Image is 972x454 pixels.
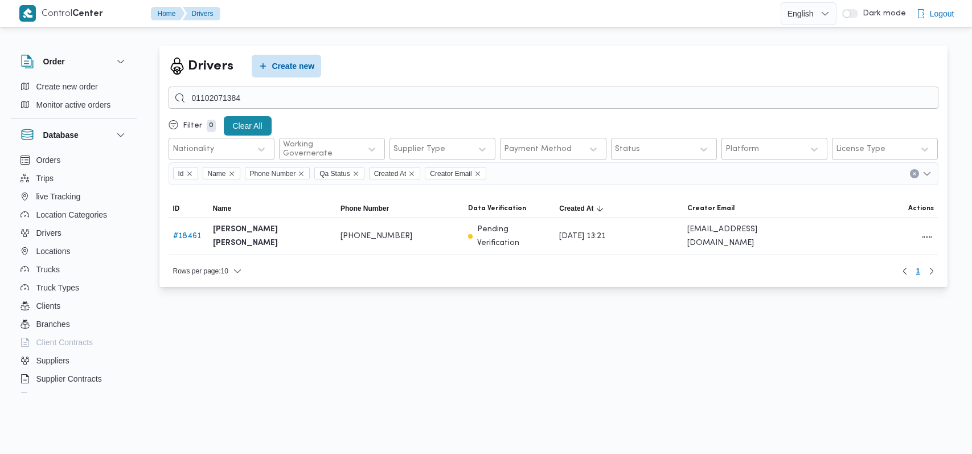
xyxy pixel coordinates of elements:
[559,230,605,243] span: [DATE] 13:21
[16,297,132,315] button: Clients
[555,199,682,218] button: Created AtSorted in descending order
[16,151,132,169] button: Orders
[922,169,932,178] button: Open list of options
[16,351,132,370] button: Suppliers
[16,279,132,297] button: Truck Types
[36,244,71,258] span: Locations
[173,232,201,240] a: #18461
[228,170,235,177] button: Remove Name from selection in this group
[283,140,356,158] div: Working Governerate
[36,263,60,276] span: Trucks
[36,153,61,167] span: Orders
[183,121,202,130] p: Filter
[36,390,65,404] span: Devices
[178,167,184,180] span: Id
[912,2,959,25] button: Logout
[725,145,759,154] div: Platform
[186,170,193,177] button: Remove Id from selection in this group
[203,167,240,179] span: Name
[336,199,464,218] button: Phone Number
[208,199,336,218] button: Name
[504,145,572,154] div: Payment Method
[36,317,70,331] span: Branches
[173,204,180,213] span: ID
[208,167,226,180] span: Name
[188,56,233,76] h2: Drivers
[207,120,216,132] p: 0
[341,230,412,243] span: [PHONE_NUMBER]
[16,206,132,224] button: Location Categories
[11,151,137,398] div: Database
[352,170,359,177] button: Remove Qa Status from selection in this group
[16,96,132,114] button: Monitor active orders
[213,223,331,250] b: [PERSON_NAME] [PERSON_NAME]
[245,167,310,179] span: Phone Number
[858,9,906,18] span: Dark mode
[468,204,526,213] span: Data Verification
[169,264,247,278] button: Rows per page:10
[16,333,132,351] button: Client Contracts
[16,315,132,333] button: Branches
[11,408,48,443] iframe: chat widget
[596,204,605,213] svg: Sorted in descending order
[36,80,98,93] span: Create new order
[272,59,315,73] span: Create new
[43,128,79,142] h3: Database
[898,264,912,278] button: Previous page
[374,167,407,180] span: Created At
[16,370,132,388] button: Supplier Contracts
[36,98,111,112] span: Monitor active orders
[20,55,128,68] button: Order
[836,145,885,154] div: License Type
[173,167,198,179] span: Id
[298,170,305,177] button: Remove Phone Number from selection in this group
[314,167,364,179] span: Qa Status
[213,204,232,213] span: Name
[16,260,132,279] button: Trucks
[19,5,36,22] img: X8yXhbKr1z7QwAAAABJRU5ErkJggg==
[912,264,925,278] button: Page 1 of 1
[36,372,102,386] span: Supplier Contracts
[425,167,486,179] span: Creator Email
[43,55,65,68] h3: Order
[252,55,322,77] button: Create new
[36,299,61,313] span: Clients
[430,167,471,180] span: Creator Email
[408,170,415,177] button: Remove Created At from selection in this group
[183,7,220,21] button: Drivers
[474,170,481,177] button: Remove Creator Email from selection in this group
[72,10,103,18] b: Center
[930,7,954,21] span: Logout
[16,388,132,406] button: Devices
[687,223,806,250] span: [EMAIL_ADDRESS][DOMAIN_NAME]
[250,167,296,180] span: Phone Number
[369,167,421,179] span: Created At
[169,199,208,218] button: ID
[20,128,128,142] button: Database
[173,264,228,278] span: Rows per page : 10
[687,204,735,213] span: Creator Email
[36,171,54,185] span: Trips
[908,204,934,213] span: Actions
[16,224,132,242] button: Drivers
[36,208,108,222] span: Location Categories
[151,7,185,21] button: Home
[393,145,445,154] div: Supplier Type
[920,230,934,244] button: All actions
[910,169,919,178] button: Clear input
[16,77,132,96] button: Create new order
[916,264,920,278] span: 1
[169,87,938,109] input: Search...
[319,167,350,180] span: Qa Status
[477,223,550,250] p: Pending Verification
[925,264,938,278] button: Next page
[36,354,69,367] span: Suppliers
[224,116,272,136] button: Clear All
[16,169,132,187] button: Trips
[16,187,132,206] button: live Tracking
[341,204,389,213] span: Phone Number
[559,204,593,213] span: Created At; Sorted in descending order
[36,336,93,349] span: Client Contracts
[173,145,214,154] div: Nationality
[36,190,81,203] span: live Tracking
